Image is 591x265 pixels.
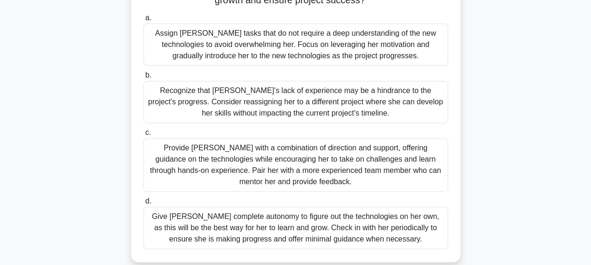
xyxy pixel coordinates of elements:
[143,207,448,249] div: Give [PERSON_NAME] complete autonomy to figure out the technologies on her own, as this will be t...
[145,197,151,205] span: d.
[145,14,151,22] span: a.
[145,71,151,79] span: b.
[145,128,151,136] span: c.
[143,138,448,192] div: Provide [PERSON_NAME] with a combination of direction and support, offering guidance on the techn...
[143,81,448,123] div: Recognize that [PERSON_NAME]'s lack of experience may be a hindrance to the project's progress. C...
[143,23,448,66] div: Assign [PERSON_NAME] tasks that do not require a deep understanding of the new technologies to av...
